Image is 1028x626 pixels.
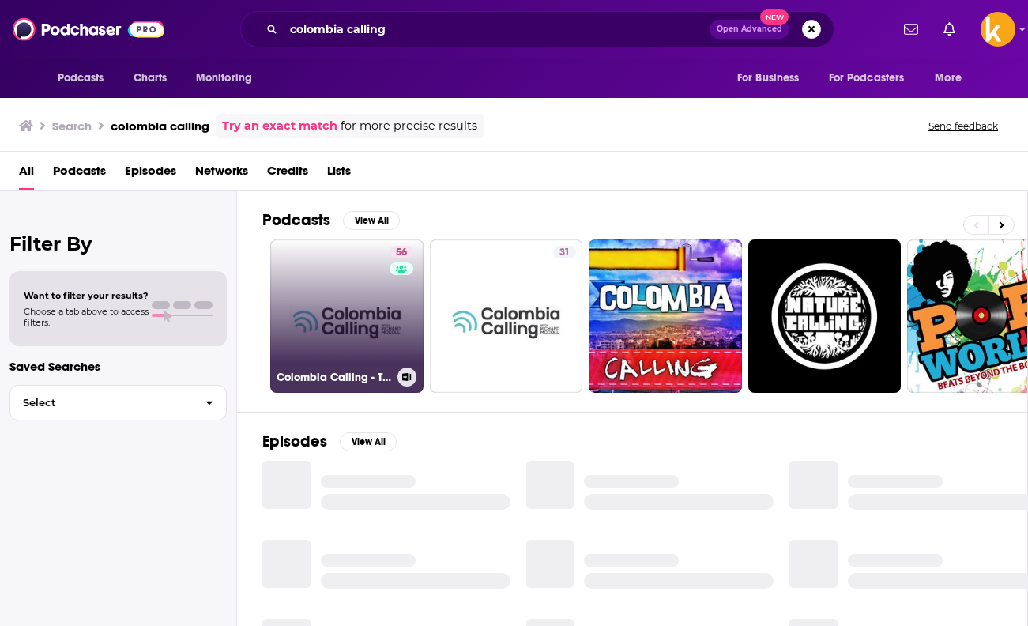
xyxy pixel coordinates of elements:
span: Podcasts [58,67,104,89]
span: Open Advanced [717,25,782,33]
a: 56Colombia Calling - The English Voice in [GEOGRAPHIC_DATA] [270,239,424,393]
h3: Colombia Calling - The English Voice in [GEOGRAPHIC_DATA] [277,371,391,384]
button: open menu [185,63,273,93]
span: For Business [737,67,800,89]
span: New [760,9,789,25]
button: open menu [819,63,928,93]
a: EpisodesView All [262,432,397,451]
a: 31 [553,246,576,258]
span: Monitoring [196,67,252,89]
h3: Search [52,119,92,134]
span: 56 [396,245,407,261]
a: Credits [267,158,308,190]
a: Try an exact match [222,117,337,135]
img: User Profile [981,12,1015,47]
a: 56 [390,246,413,258]
button: Show profile menu [981,12,1015,47]
span: For Podcasters [829,67,905,89]
a: Show notifications dropdown [937,16,962,43]
h2: Filter By [9,232,227,255]
h2: Podcasts [262,210,330,230]
p: Saved Searches [9,359,227,374]
a: Show notifications dropdown [898,16,924,43]
h2: Episodes [262,432,327,451]
span: for more precise results [341,117,477,135]
input: Search podcasts, credits, & more... [284,17,710,42]
span: Charts [134,67,168,89]
a: Networks [195,158,248,190]
a: Podcasts [53,158,106,190]
a: Charts [123,63,177,93]
a: PodcastsView All [262,210,400,230]
span: More [935,67,962,89]
span: Want to filter your results? [24,290,149,301]
span: Logged in as sshawan [981,12,1015,47]
button: open menu [924,63,981,93]
span: Choose a tab above to access filters. [24,306,149,328]
img: Podchaser - Follow, Share and Rate Podcasts [13,14,164,44]
div: Search podcasts, credits, & more... [240,11,834,47]
h3: colombia calling [111,119,209,134]
a: All [19,158,34,190]
button: Open AdvancedNew [710,20,789,39]
a: Episodes [125,158,176,190]
a: 31 [430,239,583,393]
button: open menu [726,63,819,93]
span: 31 [559,245,570,261]
button: View All [343,211,400,230]
a: Lists [327,158,351,190]
button: open menu [47,63,125,93]
button: Select [9,385,227,420]
span: Select [10,398,193,408]
button: Send feedback [924,119,1003,133]
button: View All [340,432,397,451]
